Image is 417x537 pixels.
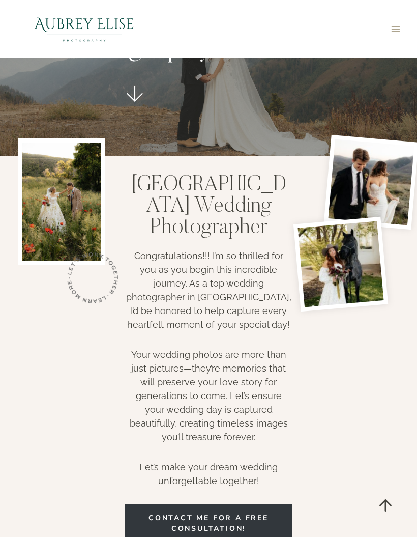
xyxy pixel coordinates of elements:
[135,513,281,534] span: COntact me for a free consultation!
[293,217,388,312] img: bride with her horse and bouquet at the caledonia
[369,489,402,522] a: Scroll to top
[125,348,292,444] p: Your wedding photos are more than just pictures—they’re memories that will preserve your love sto...
[125,249,292,331] p: Congratulations!!! I’m so thrilled for you as you begin this incredible journey. As a top wedding...
[386,21,405,37] button: Open menu
[125,159,292,239] h1: [GEOGRAPHIC_DATA] Wedding Photographer
[18,138,105,265] img: groom kissing brides hand in Utah poppy field
[125,460,292,488] p: Let’s make your dream wedding unforgettable together!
